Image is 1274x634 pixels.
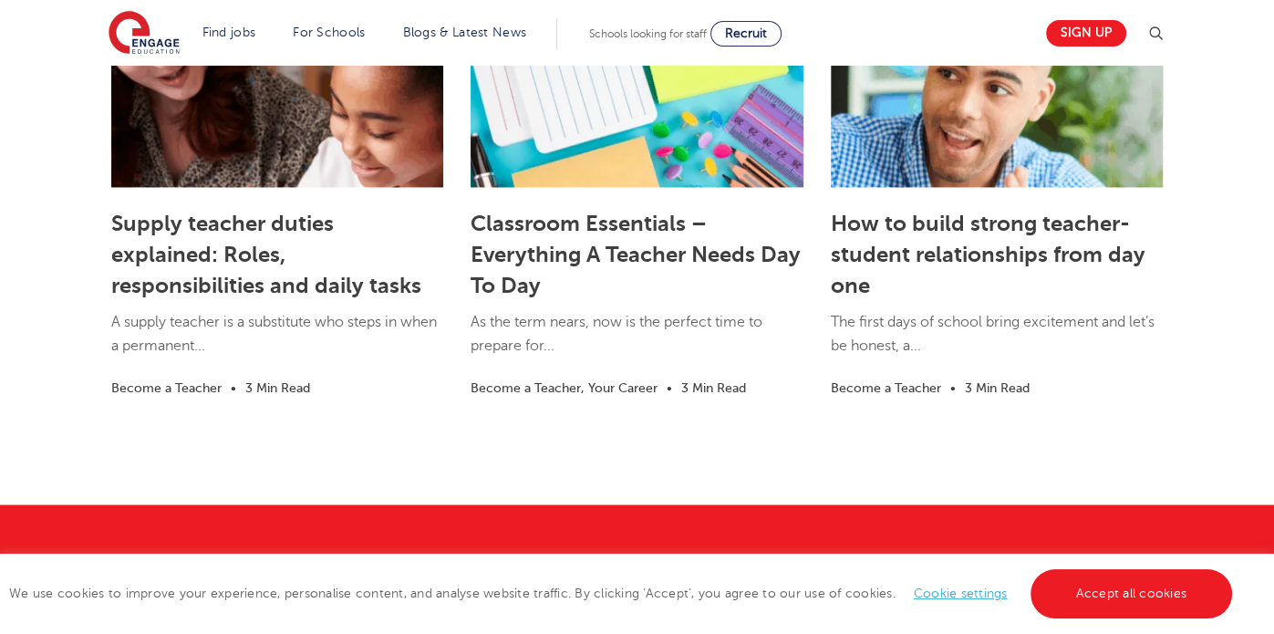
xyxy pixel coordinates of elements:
a: Classroom Essentials – Everything A Teacher Needs Day To Day [471,211,801,298]
a: Recruit [710,21,782,47]
li: • [941,378,965,399]
li: Become a Teacher [831,378,941,399]
li: 3 Min Read [965,378,1030,399]
li: Become a Teacher [111,378,222,399]
p: As the term nears, now is the perfect time to prepare for... [471,310,803,377]
a: Find jobs [202,26,256,39]
a: Cookie settings [914,587,1008,600]
a: Accept all cookies [1031,569,1233,618]
li: 3 Min Read [681,378,746,399]
span: Recruit [725,26,767,40]
li: 3 Min Read [245,378,310,399]
li: • [658,378,681,399]
img: Engage Education [109,11,180,57]
p: A supply teacher is a substitute who steps in when a permanent... [111,310,443,377]
span: We use cookies to improve your experience, personalise content, and analyse website traffic. By c... [9,587,1237,600]
a: For Schools [293,26,365,39]
span: Schools looking for staff [589,27,707,40]
a: Sign up [1046,20,1126,47]
a: Blogs & Latest News [403,26,527,39]
li: • [222,378,245,399]
li: Become a Teacher, Your Career [471,378,658,399]
p: The first days of school bring excitement and let’s be honest, a... [831,310,1163,377]
a: Supply teacher duties explained: Roles, responsibilities and daily tasks [111,211,421,298]
a: How to build strong teacher-student relationships from day one [831,211,1145,298]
